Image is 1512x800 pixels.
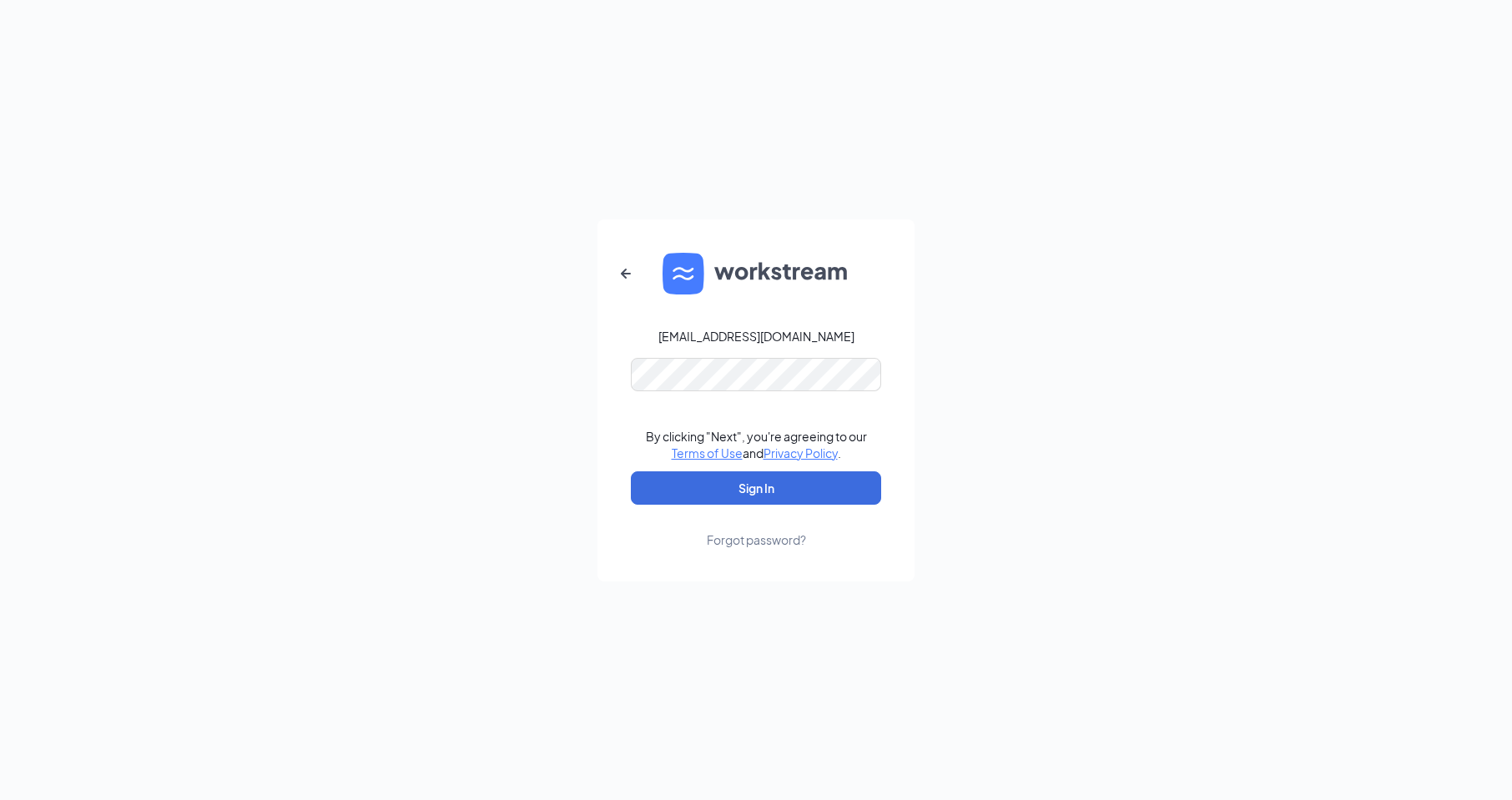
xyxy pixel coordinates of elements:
[663,253,849,294] img: WS logo and Workstream text
[764,445,838,460] a: Privacy Policy
[646,428,867,461] div: By clicking "Next", you're agreeing to our and .
[672,445,743,460] a: Terms of Use
[658,328,854,345] div: [EMAIL_ADDRESS][DOMAIN_NAME]
[631,471,881,505] button: Sign In
[606,254,646,294] button: ArrowLeftNew
[707,505,806,548] a: Forgot password?
[616,264,636,284] svg: ArrowLeftNew
[707,531,806,548] div: Forgot password?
